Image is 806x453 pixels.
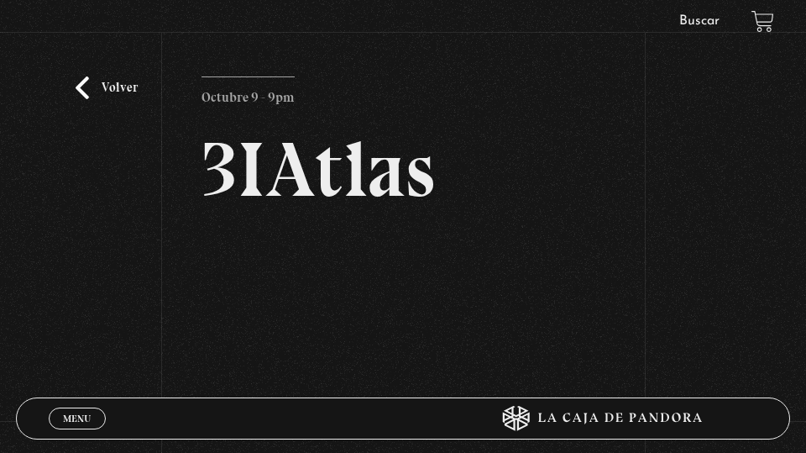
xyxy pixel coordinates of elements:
[201,76,295,110] p: Octubre 9 - 9pm
[201,131,604,208] h2: 3IAtlas
[57,428,97,440] span: Cerrar
[76,76,138,99] a: Volver
[751,10,774,33] a: View your shopping cart
[63,413,91,424] span: Menu
[679,14,720,28] a: Buscar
